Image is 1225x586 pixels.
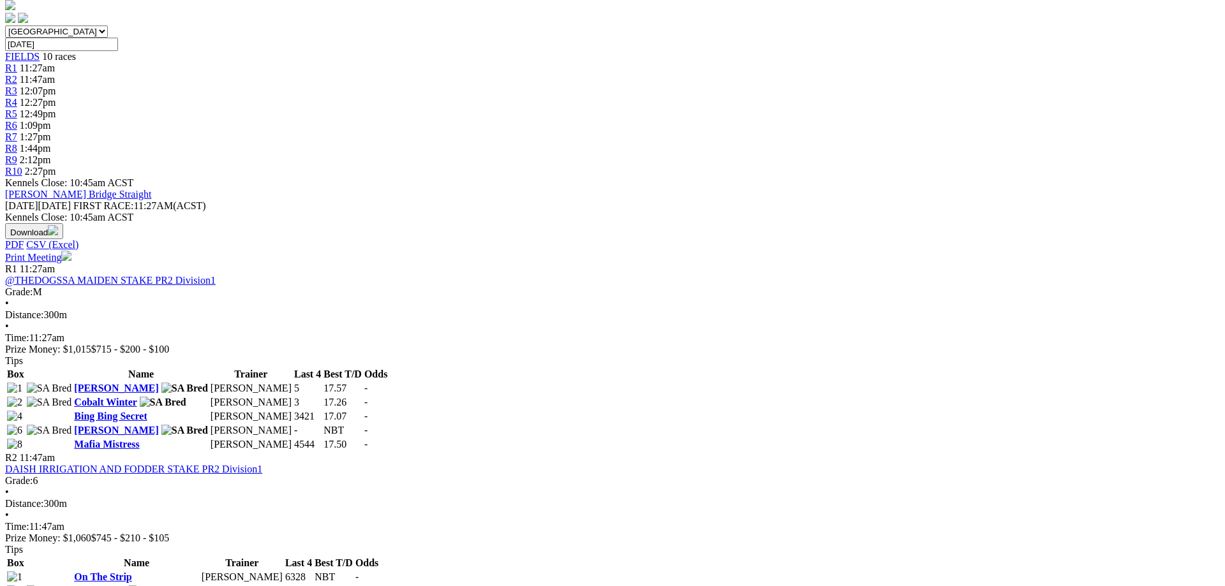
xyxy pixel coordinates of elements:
div: Prize Money: $1,015 [5,344,1220,355]
a: Mafia Mistress [74,439,139,450]
img: facebook.svg [5,13,15,23]
span: 1:27pm [20,131,51,142]
div: 6 [5,475,1220,487]
span: - [364,411,367,421]
td: [PERSON_NAME] [210,438,292,451]
span: 11:47am [20,452,55,463]
span: Distance: [5,498,43,509]
a: PDF [5,239,24,250]
span: Distance: [5,309,43,320]
span: Grade: [5,475,33,486]
span: - [364,397,367,407]
span: 12:27pm [20,97,56,108]
span: FIRST RACE: [73,200,133,211]
td: 3 [293,396,322,409]
a: CSV (Excel) [26,239,78,250]
td: NBT [314,571,353,583]
div: Prize Money: $1,060 [5,532,1220,544]
div: 11:47am [5,521,1220,532]
a: R7 [5,131,17,142]
a: R5 [5,108,17,119]
span: • [5,321,9,332]
span: $745 - $210 - $105 [91,532,170,543]
span: • [5,487,9,497]
button: Download [5,223,63,239]
span: 1:09pm [20,120,51,131]
span: 12:49pm [20,108,56,119]
th: Trainer [210,368,292,381]
span: Time: [5,521,29,532]
span: 11:27am [20,263,55,274]
a: [PERSON_NAME] [74,383,158,393]
span: 2:12pm [20,154,51,165]
a: R4 [5,97,17,108]
span: Kennels Close: 10:45am ACST [5,177,133,188]
th: Name [73,557,199,569]
span: 11:27am [20,62,55,73]
a: On The Strip [74,571,131,582]
span: - [364,383,367,393]
span: R2 [5,74,17,85]
a: R3 [5,85,17,96]
div: 300m [5,498,1220,509]
span: R2 [5,452,17,463]
input: Select date [5,38,118,51]
img: 2 [7,397,22,408]
span: 1:44pm [20,143,51,154]
div: M [5,286,1220,298]
td: [PERSON_NAME] [201,571,283,583]
span: Grade: [5,286,33,297]
td: [PERSON_NAME] [210,382,292,395]
span: Tips [5,355,23,366]
th: Last 4 [285,557,313,569]
th: Best T/D [323,368,362,381]
a: R9 [5,154,17,165]
a: R6 [5,120,17,131]
img: SA Bred [27,425,72,436]
img: SA Bred [27,397,72,408]
th: Odds [355,557,379,569]
a: [PERSON_NAME] Bridge Straight [5,189,151,200]
img: SA Bred [140,397,186,408]
a: R8 [5,143,17,154]
a: Print Meeting [5,252,71,263]
span: • [5,509,9,520]
div: Download [5,239,1220,251]
span: 12:07pm [20,85,56,96]
img: twitter.svg [18,13,28,23]
span: [DATE] [5,200,38,211]
div: 300m [5,309,1220,321]
span: 2:27pm [25,166,56,177]
span: - [364,439,367,450]
td: 17.26 [323,396,362,409]
span: - [355,571,359,582]
td: 17.50 [323,438,362,451]
img: 1 [7,571,22,583]
span: $715 - $200 - $100 [91,344,170,355]
a: Bing Bing Secret [74,411,147,421]
span: Box [7,557,24,568]
img: 1 [7,383,22,394]
td: 4544 [293,438,322,451]
th: Odds [364,368,388,381]
a: R1 [5,62,17,73]
a: @THEDOGSSA MAIDEN STAKE PR2 Division1 [5,275,216,286]
td: 5 [293,382,322,395]
img: printer.svg [61,251,71,261]
a: FIELDS [5,51,40,62]
div: Kennels Close: 10:45am ACST [5,212,1220,223]
span: 11:27AM(ACST) [73,200,206,211]
a: Cobalt Winter [74,397,137,407]
span: R1 [5,263,17,274]
span: • [5,298,9,309]
td: - [293,424,322,437]
td: NBT [323,424,362,437]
